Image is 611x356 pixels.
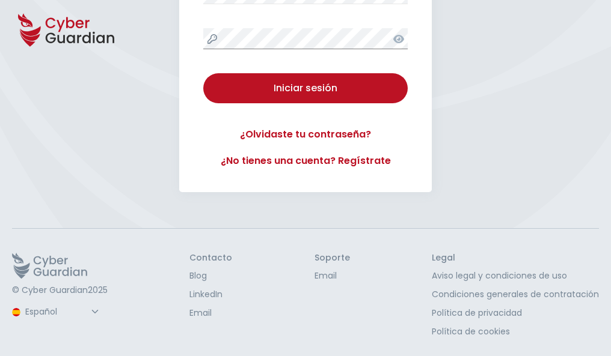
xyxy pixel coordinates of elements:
[12,285,108,296] p: © Cyber Guardian 2025
[12,308,20,316] img: region-logo
[432,325,599,338] a: Política de cookies
[432,307,599,319] a: Política de privacidad
[432,270,599,282] a: Aviso legal y condiciones de uso
[432,288,599,301] a: Condiciones generales de contratación
[189,253,232,264] h3: Contacto
[203,127,408,142] a: ¿Olvidaste tu contraseña?
[432,253,599,264] h3: Legal
[203,73,408,103] button: Iniciar sesión
[189,270,232,282] a: Blog
[315,253,350,264] h3: Soporte
[203,154,408,168] a: ¿No tienes una cuenta? Regístrate
[315,270,350,282] a: Email
[212,81,399,95] div: Iniciar sesión
[189,307,232,319] a: Email
[189,288,232,301] a: LinkedIn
